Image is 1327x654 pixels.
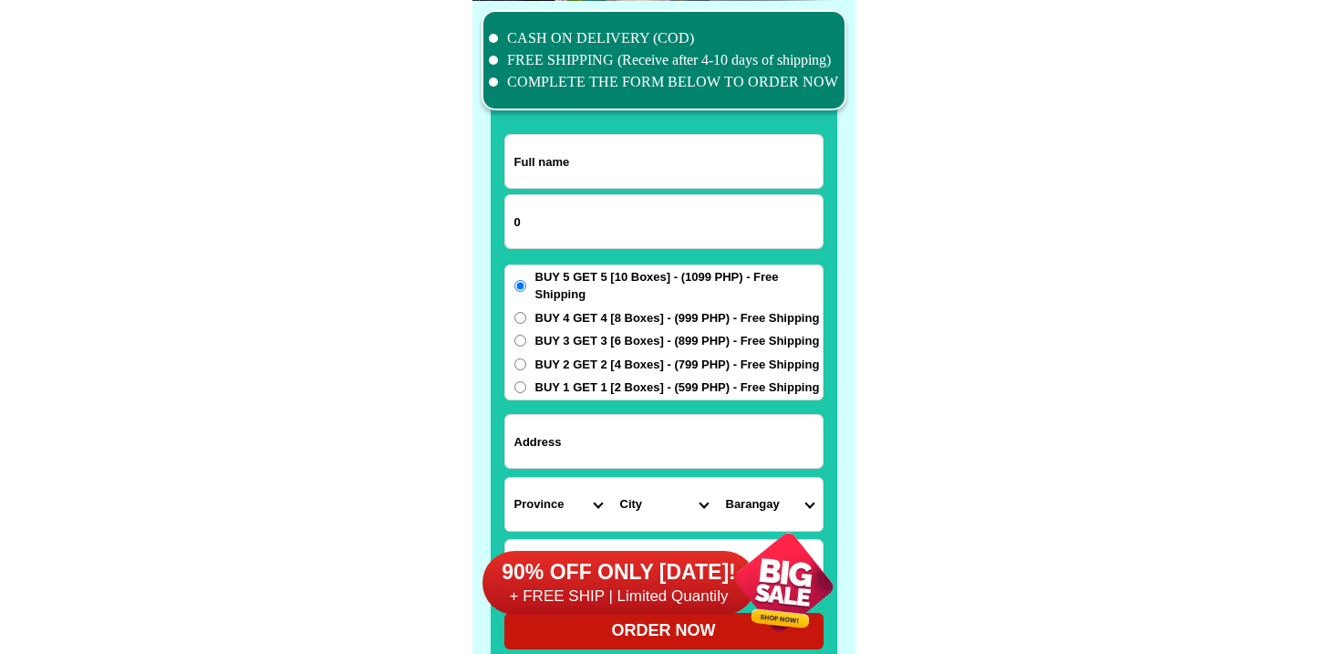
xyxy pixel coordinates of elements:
[505,415,823,468] input: Input address
[717,478,823,531] select: Select commune
[514,312,526,324] input: BUY 4 GET 4 [8 Boxes] - (999 PHP) - Free Shipping
[505,478,611,531] select: Select province
[535,379,820,397] span: BUY 1 GET 1 [2 Boxes] - (599 PHP) - Free Shipping
[535,309,820,327] span: BUY 4 GET 4 [8 Boxes] - (999 PHP) - Free Shipping
[535,268,823,304] span: BUY 5 GET 5 [10 Boxes] - (1099 PHP) - Free Shipping
[489,49,839,71] li: FREE SHIPPING (Receive after 4-10 days of shipping)
[535,356,820,374] span: BUY 2 GET 2 [4 Boxes] - (799 PHP) - Free Shipping
[505,195,823,248] input: Input phone_number
[611,478,717,531] select: Select district
[505,135,823,188] input: Input full_name
[489,71,839,93] li: COMPLETE THE FORM BELOW TO ORDER NOW
[482,587,756,607] h6: + FREE SHIP | Limited Quantily
[514,280,526,292] input: BUY 5 GET 5 [10 Boxes] - (1099 PHP) - Free Shipping
[535,332,820,350] span: BUY 3 GET 3 [6 Boxes] - (899 PHP) - Free Shipping
[514,335,526,347] input: BUY 3 GET 3 [6 Boxes] - (899 PHP) - Free Shipping
[514,358,526,370] input: BUY 2 GET 2 [4 Boxes] - (799 PHP) - Free Shipping
[514,381,526,393] input: BUY 1 GET 1 [2 Boxes] - (599 PHP) - Free Shipping
[489,27,839,49] li: CASH ON DELIVERY (COD)
[482,559,756,587] h6: 90% OFF ONLY [DATE]!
